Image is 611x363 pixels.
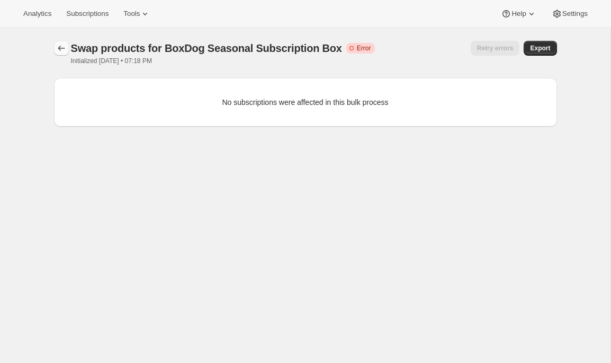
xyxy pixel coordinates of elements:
[524,41,556,56] button: Export
[73,97,538,108] p: No subscriptions were affected in this bulk process
[71,42,342,54] span: Swap products for BoxDog Seasonal Subscription Box
[117,6,157,21] button: Tools
[511,10,526,18] span: Help
[357,44,371,52] span: Error
[66,10,109,18] span: Subscriptions
[60,6,115,21] button: Subscriptions
[17,6,58,21] button: Analytics
[123,10,140,18] span: Tools
[23,10,51,18] span: Analytics
[545,6,594,21] button: Settings
[530,44,550,52] span: Export
[562,10,588,18] span: Settings
[495,6,543,21] button: Help
[71,57,243,65] p: Initialized [DATE] • 07:18 PM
